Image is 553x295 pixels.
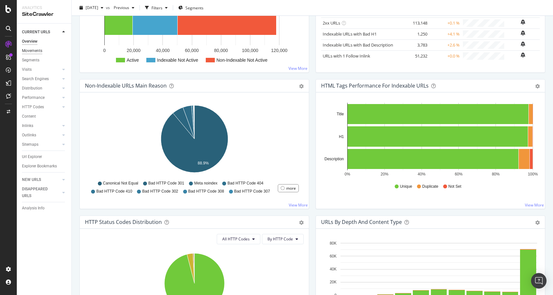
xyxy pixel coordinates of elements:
[323,53,370,59] a: URLs with 1 Follow Inlink
[525,202,544,208] a: View More
[521,19,525,25] div: bell-plus
[330,267,337,271] text: 40K
[142,189,178,194] span: Bad HTTP Code 302
[22,122,33,129] div: Inlinks
[330,280,337,284] text: 20K
[142,3,170,13] button: Filters
[22,104,60,111] a: HTTP Codes
[403,28,429,39] td: 1,250
[22,176,41,183] div: NEW URLS
[22,205,45,212] div: Analysis Info
[521,41,525,47] div: bell-plus
[194,181,217,186] span: Meta noindex
[429,39,461,50] td: +2.6 %
[381,172,388,176] text: 20%
[321,82,429,89] div: HTML Tags Performance for Indexable URLs
[148,181,184,186] span: Bad HTTP Code 301
[234,189,270,194] span: Bad HTTP Code 307
[448,184,461,189] span: Not Set
[86,5,98,10] span: 2025 Aug. 12th
[422,184,438,189] span: Duplicate
[339,134,344,139] text: H1
[330,254,337,258] text: 60K
[22,76,49,82] div: Search Engines
[22,205,67,212] a: Analysis Info
[22,66,60,73] a: Visits
[262,234,304,244] button: By HTTP Code
[22,113,36,120] div: Content
[22,153,42,160] div: Url Explorer
[299,220,304,225] div: gear
[22,163,67,170] a: Explorer Bookmarks
[22,94,60,101] a: Performance
[22,57,39,64] div: Segments
[85,103,304,178] svg: A chart.
[22,153,67,160] a: Url Explorer
[429,17,461,28] td: +0.1 %
[176,3,206,13] button: Segments
[22,57,67,64] a: Segments
[22,29,50,36] div: CURRENT URLS
[535,220,540,225] div: gear
[85,82,167,89] div: Non-Indexable URLs Main Reason
[299,84,304,89] div: gear
[418,172,425,176] text: 40%
[242,48,258,53] text: 100,000
[429,50,461,61] td: +0.0 %
[222,236,250,242] span: All HTTP Codes
[185,5,203,10] span: Segments
[227,181,263,186] span: Bad HTTP Code 404
[185,48,199,53] text: 60,000
[521,30,525,36] div: bell-plus
[321,219,402,225] div: URLs by Depth and Content Type
[22,47,67,54] a: Movements
[492,172,500,176] text: 80%
[22,38,37,45] div: Overview
[111,5,129,10] span: Previous
[22,132,36,139] div: Outlinks
[22,104,44,111] div: HTTP Codes
[455,172,463,176] text: 60%
[127,58,139,63] text: Active
[22,94,45,101] div: Performance
[403,17,429,28] td: 113,148
[22,141,38,148] div: Sitemaps
[217,234,260,244] button: All HTTP Codes
[400,184,412,189] span: Unique
[22,66,32,73] div: Visits
[157,58,198,63] text: Indexable Not Active
[103,48,106,53] text: 0
[96,189,132,194] span: Bad HTTP Code 410
[77,3,106,13] button: [DATE]
[151,5,162,10] div: Filters
[289,202,308,208] a: View More
[323,31,377,37] a: Indexable URLs with Bad H1
[267,236,293,242] span: By HTTP Code
[22,29,60,36] a: CURRENT URLS
[22,132,60,139] a: Outlinks
[22,163,57,170] div: Explorer Bookmarks
[156,48,170,53] text: 40,000
[403,50,429,61] td: 51,232
[286,185,296,191] div: more
[330,241,337,246] text: 80K
[323,42,393,48] a: Indexable URLs with Bad Description
[22,47,42,54] div: Movements
[321,103,540,178] svg: A chart.
[22,5,66,11] div: Analytics
[521,52,525,58] div: bell-plus
[111,3,137,13] button: Previous
[531,273,547,289] div: Open Intercom Messenger
[22,122,60,129] a: Inlinks
[188,189,224,194] span: Bad HTTP Code 308
[22,11,66,18] div: SiteCrawler
[22,85,60,92] a: Distribution
[216,58,267,63] text: Non-Indexable Not Active
[324,157,344,161] text: Description
[214,48,228,53] text: 80,000
[528,172,538,176] text: 100%
[337,112,344,116] text: Title
[127,48,141,53] text: 20,000
[345,172,350,176] text: 0%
